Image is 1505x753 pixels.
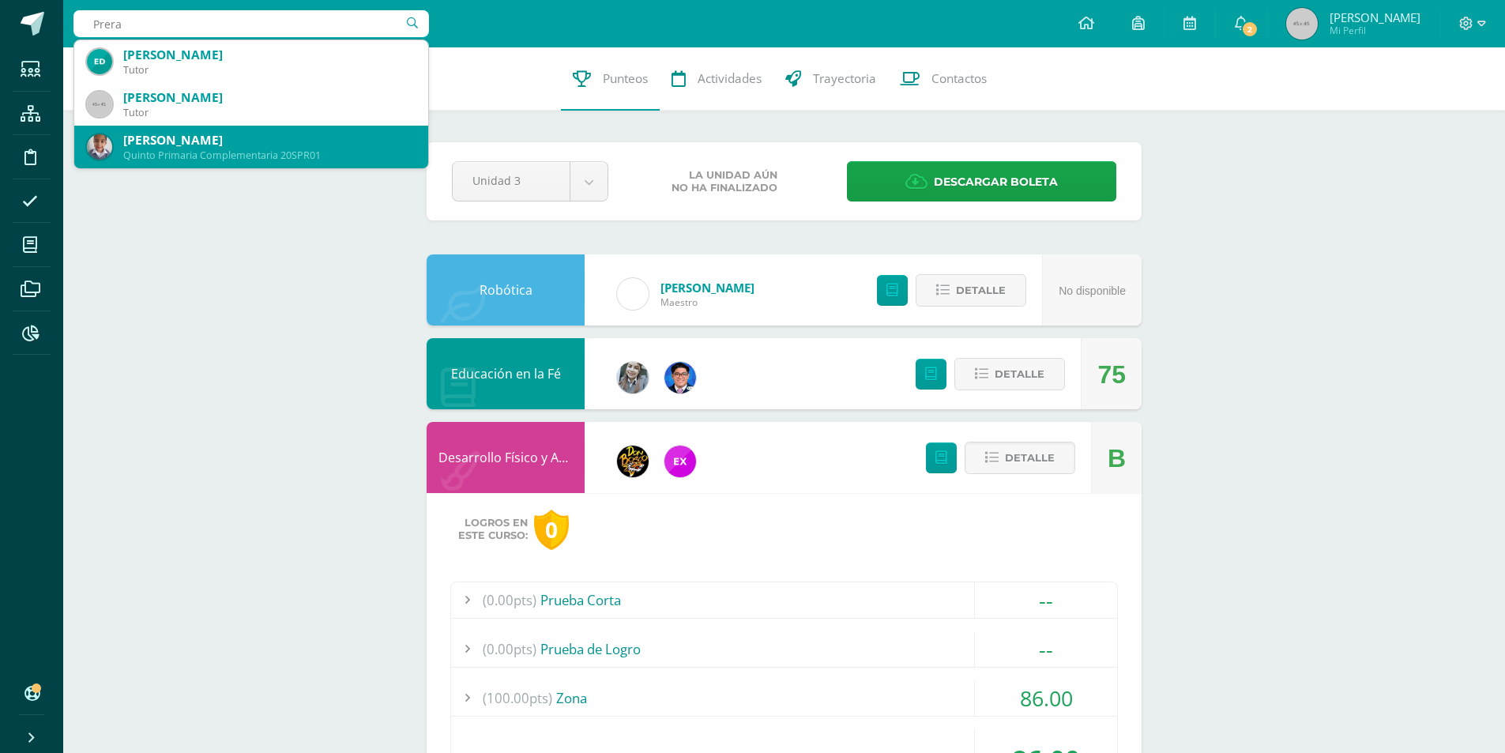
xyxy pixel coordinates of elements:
span: [PERSON_NAME] [1330,9,1420,25]
div: Prueba de Logro [451,631,1117,667]
a: Descargar boleta [847,161,1116,201]
span: Detalle [1005,443,1055,473]
span: Actividades [698,70,762,87]
div: Prueba Corta [451,582,1117,618]
span: Detalle [995,360,1044,389]
div: 75 [1097,339,1126,410]
span: -- [1039,634,1053,664]
input: Busca un usuario... [73,10,429,37]
img: 45x45 [1286,8,1318,40]
img: cae4b36d6049cd6b8500bd0f72497672.png [617,278,649,310]
div: Desarrollo Físico y Artístico [427,422,585,493]
img: 038ac9c5e6207f3bea702a86cda391b3.png [664,362,696,393]
img: 015ef79bdd68684e6a0d50d409cd5d55.png [87,49,112,74]
a: Punteos [561,47,660,111]
a: Contactos [888,47,999,111]
span: Trayectoria [813,70,876,87]
span: (100.00pts) [483,680,552,716]
span: Unidad 3 [472,162,550,199]
div: Zona [451,680,1117,716]
span: Descargar boleta [934,163,1058,201]
a: [PERSON_NAME] [660,280,754,296]
a: Educación en la Fé [451,365,561,382]
div: [PERSON_NAME] [123,47,416,63]
div: Quinto Primaria Complementaria 20SPR01 [123,149,416,162]
span: (0.00pts) [483,631,536,667]
span: -- [1039,585,1053,615]
span: Maestro [660,296,754,309]
span: La unidad aún no ha finalizado [672,169,777,194]
img: 45x45 [87,92,112,117]
div: B [1108,423,1126,494]
span: Contactos [931,70,987,87]
span: No disponible [1059,284,1126,297]
div: [PERSON_NAME] [123,132,416,149]
div: Educación en la Fé [427,338,585,409]
span: Detalle [956,276,1006,305]
div: Robótica [427,254,585,326]
a: Actividades [660,47,773,111]
button: Detalle [916,274,1026,307]
div: Tutor [123,106,416,119]
img: ce84f7dabd80ed5f5aa83b4480291ac6.png [664,446,696,477]
span: Logros en este curso: [458,517,528,542]
span: (0.00pts) [483,582,536,618]
img: cba4c69ace659ae4cf02a5761d9a2473.png [617,362,649,393]
span: 2 [1241,21,1259,38]
img: 21dcd0747afb1b787494880446b9b401.png [617,446,649,477]
a: Desarrollo Físico y Artístico [438,449,600,466]
span: Mi Perfil [1330,24,1420,37]
a: Robótica [480,281,532,299]
a: Unidad 3 [453,162,608,201]
button: Detalle [965,442,1075,474]
a: Trayectoria [773,47,888,111]
span: Punteos [603,70,648,87]
div: [PERSON_NAME] [123,89,416,106]
span: 86.00 [1020,683,1073,713]
button: Detalle [954,358,1065,390]
div: 0 [534,510,569,550]
div: Tutor [123,63,416,77]
img: 8b6d515f16bdf4adff93210b0a07dbbd.png [87,134,112,160]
